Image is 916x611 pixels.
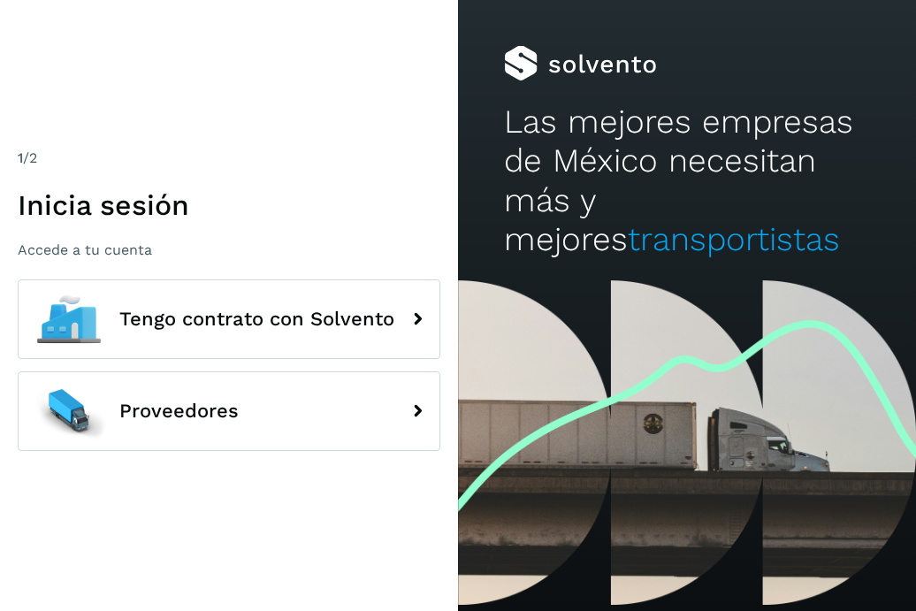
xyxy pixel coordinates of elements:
h1: Inicia sesión [18,188,440,222]
span: transportistas [628,220,840,258]
h2: Las mejores empresas de México necesitan más y mejores [504,103,870,260]
span: Tengo contrato con Solvento [119,309,394,330]
p: Accede a tu cuenta [18,241,440,258]
button: Tengo contrato con Solvento [18,279,440,359]
div: /2 [18,148,440,169]
span: Proveedores [119,401,239,422]
button: Proveedores [18,371,440,451]
span: 1 [18,149,23,166]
